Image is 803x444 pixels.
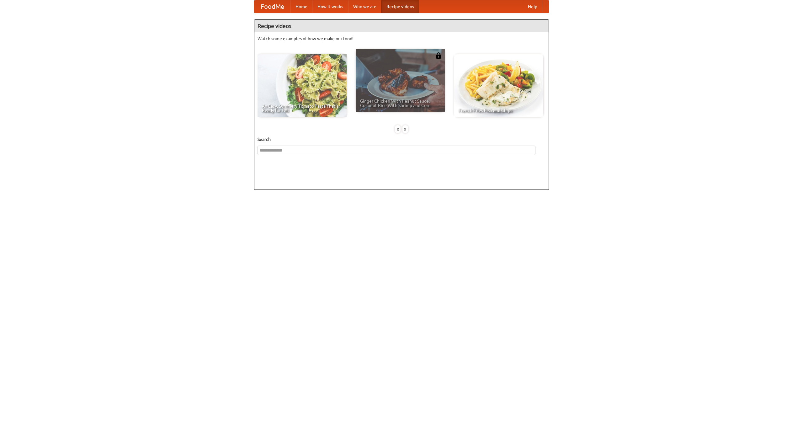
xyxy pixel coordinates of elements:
[348,0,381,13] a: Who we are
[254,0,290,13] a: FoodMe
[381,0,419,13] a: Recipe videos
[254,20,549,32] h4: Recipe videos
[402,125,408,133] div: »
[258,35,545,42] p: Watch some examples of how we make our food!
[312,0,348,13] a: How it works
[290,0,312,13] a: Home
[258,136,545,142] h5: Search
[258,54,347,117] a: An Easy, Summery Tomato Pasta That's Ready for Fall
[454,54,543,117] a: French Fries Fish and Chips
[523,0,542,13] a: Help
[262,104,342,113] span: An Easy, Summery Tomato Pasta That's Ready for Fall
[459,108,539,113] span: French Fries Fish and Chips
[435,52,442,59] img: 483408.png
[395,125,401,133] div: «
